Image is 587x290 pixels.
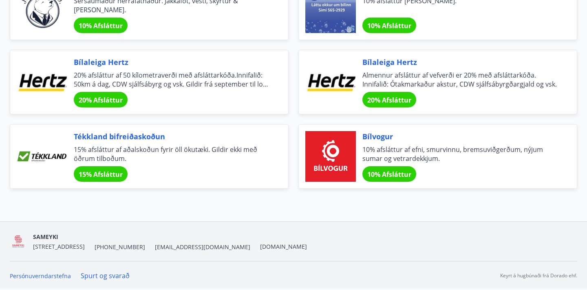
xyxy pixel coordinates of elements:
[367,21,411,30] span: 10% Afsláttur
[95,243,145,251] span: [PHONE_NUMBER]
[260,243,307,250] a: [DOMAIN_NAME]
[79,96,123,105] span: 20% Afsláttur
[79,170,123,179] span: 15% Afsláttur
[362,131,557,142] span: Bílvogur
[74,131,269,142] span: Tékkland bifreiðaskoðun
[500,272,577,279] p: Keyrt á hugbúnaði frá Dorado ehf.
[362,145,557,163] span: 10% afsláttur af efni, smurvinnu, bremsuviðgerðum, nýjum sumar og vetrardekkjum.
[10,233,26,250] img: 5QO2FORUuMeaEQbdwbcTl28EtwdGrpJ2a0ZOehIg.png
[74,57,269,67] span: Bílaleiga Hertz
[367,170,411,179] span: 10% Afsláttur
[155,243,250,251] span: [EMAIL_ADDRESS][DOMAIN_NAME]
[362,71,557,89] span: Almennur afsláttur af vefverði er 20% með afsláttarkóða. Innifalið: Ótakmarkaður akstur, CDW sjál...
[79,21,123,30] span: 10% Afsláttur
[74,71,269,89] span: 20% afsláttur af 50 kílometraverði með afsláttarkóða.Innifalið: 50km á dag, CDW sjálfsábyrg og vs...
[10,272,71,280] a: Persónuverndarstefna
[362,57,557,67] span: Bílaleiga Hertz
[33,233,58,241] span: SAMEYKI
[74,145,269,163] span: 15% afsláttur af aðalskoðun fyrir öll ökutæki. Gildir ekki með öðrum tilboðum.
[33,243,85,250] span: [STREET_ADDRESS]
[81,271,130,280] a: Spurt og svarað
[367,96,411,105] span: 20% Afsláttur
